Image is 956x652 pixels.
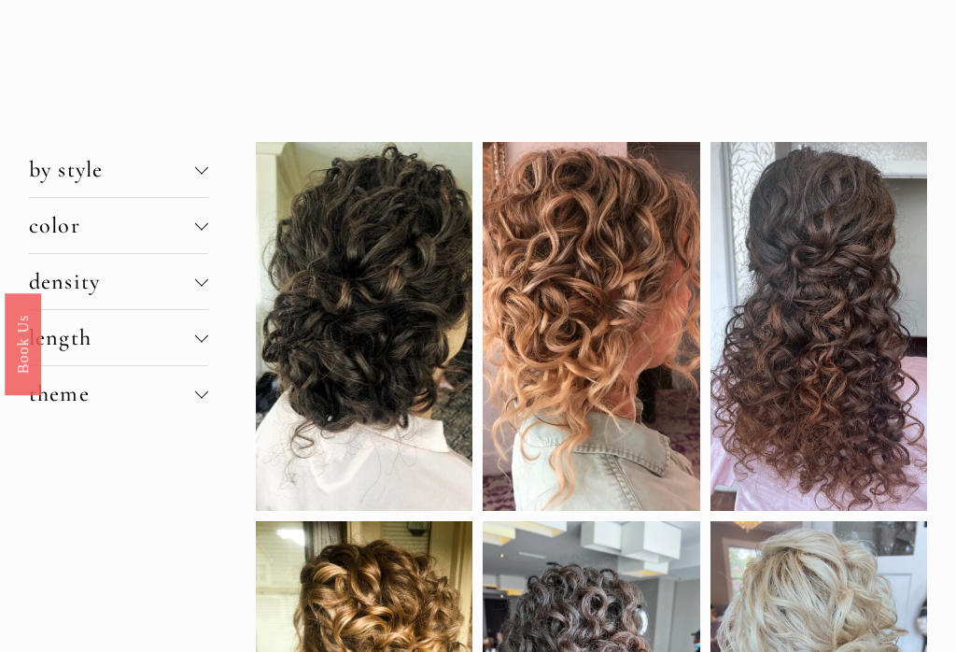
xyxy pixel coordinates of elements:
[29,366,208,421] button: theme
[29,212,195,239] span: color
[5,293,41,395] a: Book Us
[29,254,208,309] button: density
[29,268,195,295] span: density
[29,380,195,407] span: theme
[29,198,208,253] button: color
[29,310,208,365] button: length
[29,142,208,197] button: by style
[29,156,195,183] span: by style
[29,324,195,351] span: length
